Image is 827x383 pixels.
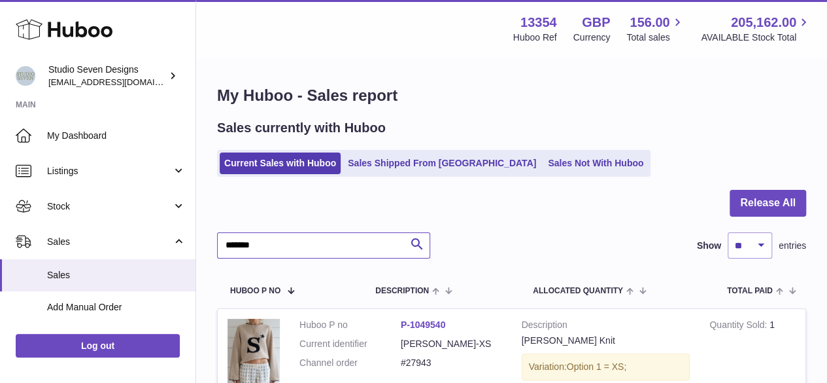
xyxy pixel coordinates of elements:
[701,31,811,44] span: AVAILABLE Stock Total
[779,240,806,252] span: entries
[522,319,690,335] strong: Description
[299,319,401,331] dt: Huboo P no
[401,319,446,330] a: P-1049540
[299,357,401,369] dt: Channel order
[513,31,557,44] div: Huboo Ref
[47,130,186,142] span: My Dashboard
[626,14,684,44] a: 156.00 Total sales
[48,77,192,87] span: [EMAIL_ADDRESS][DOMAIN_NAME]
[731,14,796,31] span: 205,162.00
[47,269,186,282] span: Sales
[727,287,773,295] span: Total paid
[47,200,172,213] span: Stock
[217,85,806,106] h1: My Huboo - Sales report
[401,338,502,350] dd: [PERSON_NAME]-XS
[16,66,35,86] img: internalAdmin-13354@internal.huboo.com
[299,338,401,350] dt: Current identifier
[375,287,429,295] span: Description
[47,236,172,248] span: Sales
[522,354,690,380] div: Variation:
[573,31,611,44] div: Currency
[567,361,626,372] span: Option 1 = XS;
[709,319,769,333] strong: Quantity Sold
[626,31,684,44] span: Total sales
[701,14,811,44] a: 205,162.00 AVAILABLE Stock Total
[543,153,648,174] a: Sales Not With Huboo
[533,287,623,295] span: ALLOCATED Quantity
[401,357,502,369] dd: #27943
[630,14,669,31] span: 156.00
[217,119,386,137] h2: Sales currently with Huboo
[230,287,280,295] span: Huboo P no
[520,14,557,31] strong: 13354
[16,334,180,357] a: Log out
[220,153,341,174] a: Current Sales with Huboo
[47,165,172,177] span: Listings
[47,301,186,314] span: Add Manual Order
[582,14,610,31] strong: GBP
[697,240,721,252] label: Show
[48,64,166,88] div: Studio Seven Designs
[730,190,806,217] button: Release All
[343,153,541,174] a: Sales Shipped From [GEOGRAPHIC_DATA]
[522,335,690,347] div: [PERSON_NAME] Knit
